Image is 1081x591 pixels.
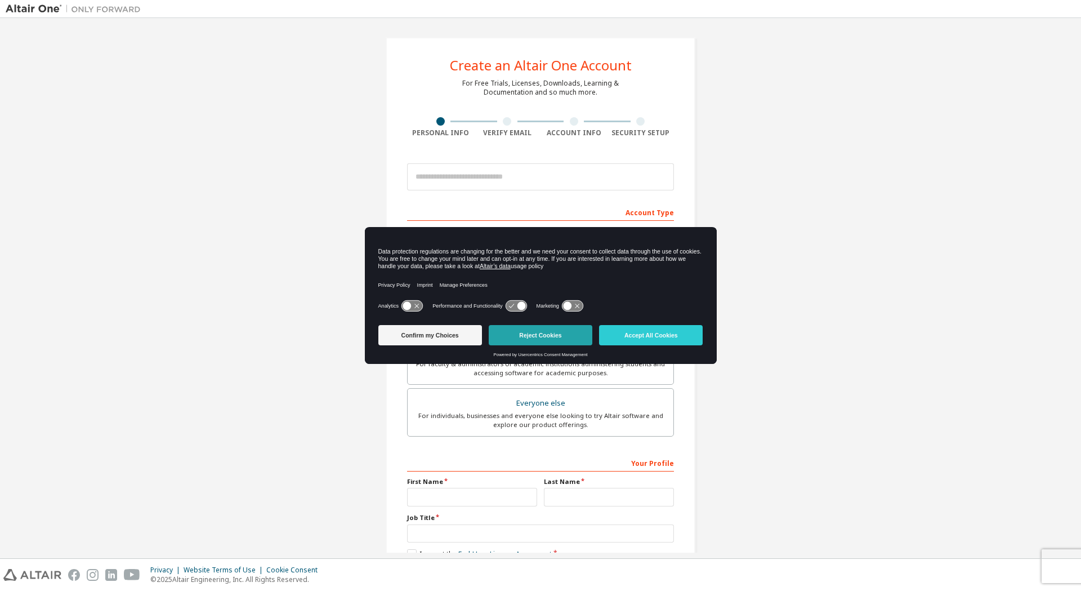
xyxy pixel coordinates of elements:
[3,569,61,581] img: altair_logo.svg
[407,454,674,472] div: Your Profile
[414,411,667,429] div: For individuals, businesses and everyone else looking to try Altair software and explore our prod...
[414,359,667,377] div: For faculty & administrators of academic institutions administering students and accessing softwa...
[6,3,146,15] img: Altair One
[124,569,140,581] img: youtube.svg
[87,569,99,581] img: instagram.svg
[407,477,537,486] label: First Name
[540,128,607,137] div: Account Info
[414,396,667,411] div: Everyone else
[474,128,541,137] div: Verify Email
[450,59,632,72] div: Create an Altair One Account
[544,477,674,486] label: Last Name
[607,128,674,137] div: Security Setup
[150,575,324,584] p: © 2025 Altair Engineering, Inc. All Rights Reserved.
[407,203,674,221] div: Account Type
[407,128,474,137] div: Personal Info
[150,566,184,575] div: Privacy
[458,549,552,559] a: End-User License Agreement
[462,79,619,97] div: For Free Trials, Licenses, Downloads, Learning & Documentation and so much more.
[407,513,674,522] label: Job Title
[266,566,324,575] div: Cookie Consent
[407,549,552,559] label: I accept the
[105,569,117,581] img: linkedin.svg
[68,569,80,581] img: facebook.svg
[184,566,266,575] div: Website Terms of Use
